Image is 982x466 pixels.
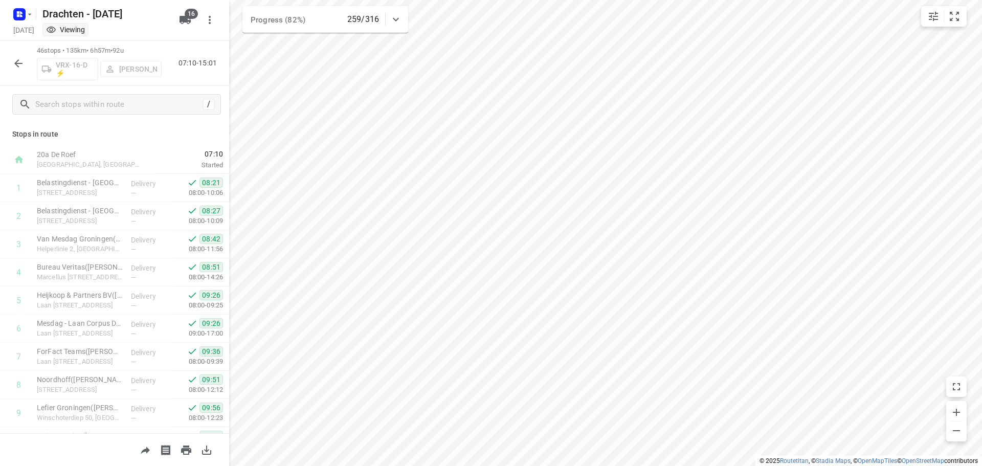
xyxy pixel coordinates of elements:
[172,357,223,367] p: 08:00-09:39
[923,6,944,27] button: Map settings
[16,380,21,390] div: 8
[131,302,136,309] span: —
[37,431,123,441] p: Arriva Touring(Nicole van der Zwet)
[172,328,223,339] p: 09:00-17:00
[242,6,408,33] div: Progress (82%)259/316
[176,445,196,454] span: Print route
[902,457,944,464] a: OpenStreetMap
[199,177,223,188] span: 08:21
[16,352,21,362] div: 7
[199,403,223,413] span: 09:56
[16,183,21,193] div: 1
[175,10,195,30] button: 16
[16,296,21,305] div: 5
[199,346,223,357] span: 09:36
[172,272,223,282] p: 08:00-14:26
[37,177,123,188] p: Belastingdienst - Onbemand - Groningen - Stationsweg(Operationele Afdeling Facilitaire Dienst)
[131,386,136,394] span: —
[921,6,967,27] div: small contained button group
[199,290,223,300] span: 09:26
[37,290,123,300] p: Heijkoop & Partners BV(Marcel Haijema)
[37,413,123,423] p: Winschoterdiep 50, Groningen
[187,206,197,216] svg: Done
[199,318,223,328] span: 09:26
[187,262,197,272] svg: Done
[172,300,223,310] p: 08:00-09:25
[37,300,123,310] p: Laan Corpus Den Hoorn 102-2, Groningen
[760,457,978,464] li: © 2025 , © , © © contributors
[131,291,169,301] p: Delivery
[37,160,143,170] p: [GEOGRAPHIC_DATA], [GEOGRAPHIC_DATA]
[131,358,136,366] span: —
[37,328,123,339] p: Laan Corpus Den Hoorn 102-2, Groningen
[131,207,169,217] p: Delivery
[131,432,169,442] p: Delivery
[37,385,123,395] p: Winschoterdiep 70a, Groningen
[37,46,162,56] p: 46 stops • 135km • 6h57m
[37,262,123,272] p: Bureau Veritas(Nicky Mondt)
[251,15,305,25] span: Progress (82%)
[37,346,123,357] p: ForFact Teams(Wouter Diephuis)
[37,374,123,385] p: Noordhoff(Janet Oosterwijk)
[131,217,136,225] span: —
[131,347,169,358] p: Delivery
[37,234,123,244] p: Van Mesdag Groningen(FPC Dr. S. van Mesdag)
[199,10,220,30] button: More
[131,274,136,281] span: —
[196,445,217,454] span: Download route
[155,160,223,170] p: Started
[37,149,143,160] p: 20a De Roef
[172,413,223,423] p: 08:00-12:23
[131,189,136,197] span: —
[12,129,217,140] p: Stops in route
[199,374,223,385] span: 09:51
[131,263,169,273] p: Delivery
[199,206,223,216] span: 08:27
[155,149,223,159] span: 07:10
[37,357,123,367] p: Laan Corpus Den Hoorn 102-1, Groningen
[16,268,21,277] div: 4
[187,290,197,300] svg: Done
[858,457,897,464] a: OpenMapTiles
[187,374,197,385] svg: Done
[110,47,113,54] span: •
[16,239,21,249] div: 3
[187,403,197,413] svg: Done
[37,403,123,413] p: Lefier Groningen(Jaap Schuring)
[187,431,197,441] svg: Done
[172,216,223,226] p: 08:00-10:09
[187,177,197,188] svg: Done
[187,346,197,357] svg: Done
[172,244,223,254] p: 08:00-11:56
[131,404,169,414] p: Delivery
[131,235,169,245] p: Delivery
[131,319,169,329] p: Delivery
[172,188,223,198] p: 08:00-10:06
[178,58,221,69] p: 07:10-15:01
[185,9,198,19] span: 16
[347,13,379,26] p: 259/316
[16,408,21,418] div: 9
[780,457,809,464] a: Routetitan
[944,6,965,27] button: Fit zoom
[37,272,123,282] p: Marcellus Emantslaan 1A, Groningen
[37,188,123,198] p: Cascadeplein 10, Groningen
[187,234,197,244] svg: Done
[131,414,136,422] span: —
[16,324,21,334] div: 6
[172,385,223,395] p: 08:00-12:12
[37,216,123,226] p: Cascadeplein 5, Groningen
[199,234,223,244] span: 08:42
[131,179,169,189] p: Delivery
[155,445,176,454] span: Print shipping labels
[131,375,169,386] p: Delivery
[16,211,21,221] div: 2
[113,47,123,54] span: 92u
[816,457,851,464] a: Stadia Maps
[187,318,197,328] svg: Done
[135,445,155,454] span: Share route
[203,99,214,110] div: /
[35,97,203,113] input: Search stops within route
[37,206,123,216] p: Belastingdienst - Onbemand - Groningen - Cascadeplein(Operationele Afdeling Facilitaire Dienst)
[46,25,85,35] div: Viewing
